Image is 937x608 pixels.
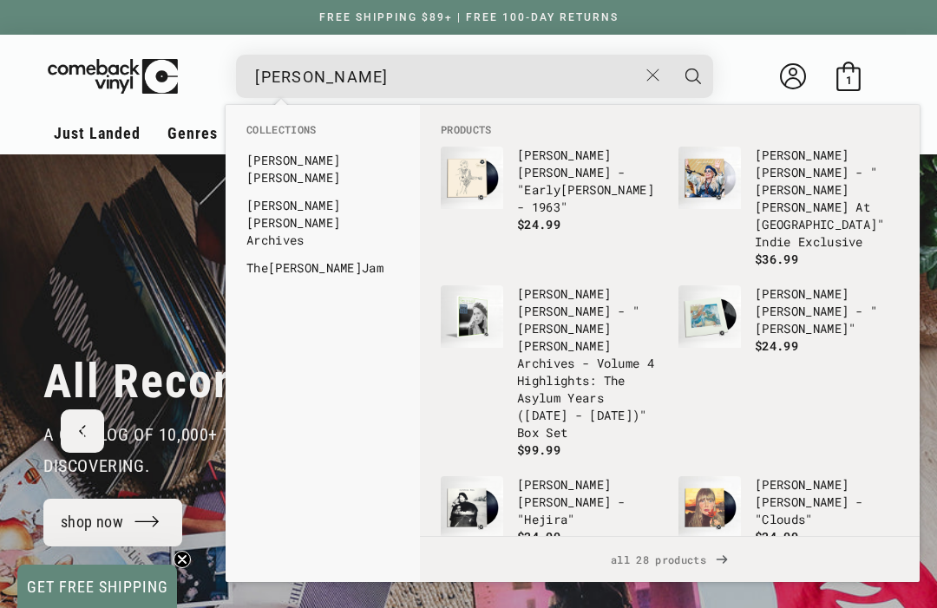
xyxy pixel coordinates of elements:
[517,528,560,545] span: $24.99
[246,197,399,249] a: [PERSON_NAME][PERSON_NAME] Archives
[268,259,362,276] b: [PERSON_NAME]
[517,441,560,458] span: $99.99
[517,476,661,528] p: [PERSON_NAME] - "Hejira"
[246,152,399,186] a: [PERSON_NAME][PERSON_NAME]
[432,122,908,138] li: Products
[43,353,278,410] h2: All Records
[238,192,408,254] li: collections: Joni Mitchell Archives
[560,181,654,198] b: [PERSON_NAME]
[432,277,670,467] li: products: Joni Mitchell - "Joni Mitchell Archives - Volume 4 Highlights: The Asylum Years (1976 -...
[441,147,503,209] img: Joni Mitchell - "Early Joni - 1963"
[678,285,899,369] a: Joni Mitchell - "Mingus" [PERSON_NAME][PERSON_NAME] - "[PERSON_NAME]" $24.99
[441,285,503,348] img: Joni Mitchell - "Joni Mitchell Archives - Volume 4 Highlights: The Asylum Years (1976 - 1980)" Bo...
[246,152,340,168] b: [PERSON_NAME]
[670,467,908,568] li: products: Joni Mitchell - "Clouds"
[441,476,661,559] a: Joni Mitchell - "Hejira" [PERSON_NAME][PERSON_NAME] - "Hejira" $24.99
[420,537,920,582] a: all 28 products
[246,197,340,213] b: [PERSON_NAME]
[670,277,908,377] li: products: Joni Mitchell - "Mingus"
[441,285,661,459] a: Joni Mitchell - "Joni Mitchell Archives - Volume 4 Highlights: The Asylum Years (1976 - 1980)" Bo...
[420,536,920,582] div: View All
[226,105,420,291] div: Collections
[678,147,741,209] img: Joni Mitchell - "Joni Mitchell At Newport" Indie Exclusive
[755,476,899,528] p: [PERSON_NAME] - "Clouds"
[672,55,715,98] button: Search
[43,424,446,476] span: a catalog of 10,000+ Titles that are all worth discovering.
[434,537,906,582] span: all 28 products
[302,11,636,23] a: FREE SHIPPING $89+ | FREE 100-DAY RETURNS
[755,285,849,302] b: [PERSON_NAME]
[755,285,899,337] p: [PERSON_NAME] - "[PERSON_NAME]"
[517,285,661,441] p: [PERSON_NAME] - " [PERSON_NAME] Archives - Volume 4 Highlights: The Asylum Years ([DATE] - [DATE]...
[517,320,611,337] b: [PERSON_NAME]
[755,528,798,545] span: $24.99
[755,181,849,198] b: [PERSON_NAME]
[517,476,611,493] b: [PERSON_NAME]
[167,124,218,142] span: Genres
[638,56,670,95] button: Close
[517,285,611,302] b: [PERSON_NAME]
[678,285,741,348] img: Joni Mitchell - "Mingus"
[846,74,852,87] span: 1
[238,147,408,192] li: collections: Joni Mitchell
[517,147,661,216] p: [PERSON_NAME] - "Early - 1963"
[236,55,713,98] div: Search
[174,551,191,568] button: Close teaser
[755,147,899,251] p: [PERSON_NAME] - " [PERSON_NAME] At [GEOGRAPHIC_DATA]" Indie Exclusive
[678,476,899,559] a: Joni Mitchell - "Clouds" [PERSON_NAME][PERSON_NAME] - "Clouds" $24.99
[670,138,908,277] li: products: Joni Mitchell - "Joni Mitchell At Newport" Indie Exclusive
[17,565,177,608] div: GET FREE SHIPPINGClose teaser
[755,337,798,354] span: $24.99
[43,499,182,546] a: shop now
[755,476,849,493] b: [PERSON_NAME]
[432,138,670,242] li: products: Joni Mitchell - "Early Joni - 1963"
[432,467,670,568] li: products: Joni Mitchell - "Hejira"
[678,476,741,539] img: Joni Mitchell - "Clouds"
[441,476,503,539] img: Joni Mitchell - "Hejira"
[755,251,798,267] span: $36.99
[27,578,168,596] span: GET FREE SHIPPING
[678,147,899,268] a: Joni Mitchell - "Joni Mitchell At Newport" Indie Exclusive [PERSON_NAME][PERSON_NAME] - "[PERSON_...
[420,105,920,536] div: Products
[246,259,399,277] a: The[PERSON_NAME]Jam
[517,216,560,232] span: $24.99
[54,124,141,142] span: Just Landed
[255,59,638,95] input: When autocomplete results are available use up and down arrows to review and enter to select
[441,147,661,233] a: Joni Mitchell - "Early Joni - 1963" [PERSON_NAME][PERSON_NAME] - "Early[PERSON_NAME]- 1963" $24.99
[238,122,408,147] li: Collections
[238,254,408,282] li: collections: The Joni Jam
[755,147,849,163] b: [PERSON_NAME]
[517,147,611,163] b: [PERSON_NAME]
